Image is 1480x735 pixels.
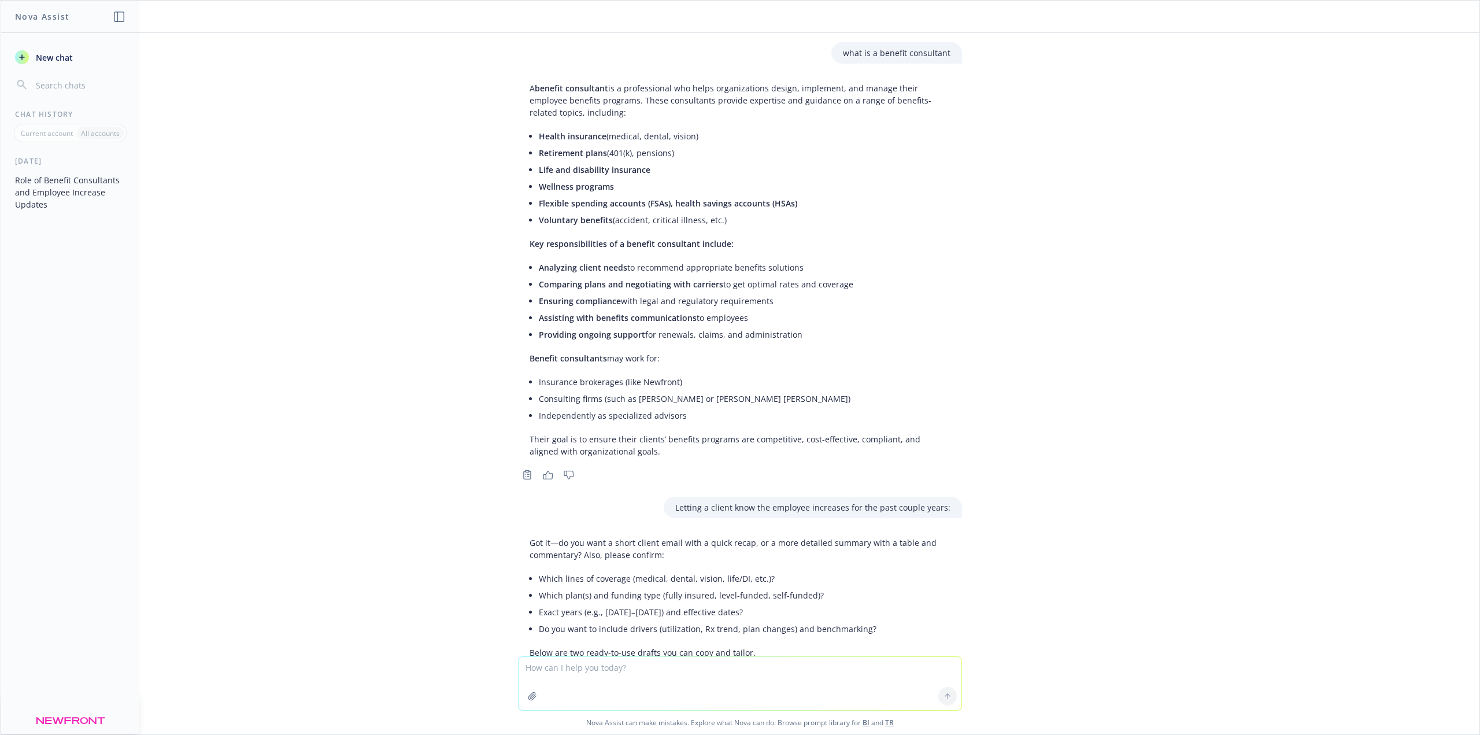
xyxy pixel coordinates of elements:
[539,259,950,276] li: to recommend appropriate benefits solutions
[539,326,950,343] li: for renewals, claims, and administration
[1,109,139,119] div: Chat History
[539,215,613,226] span: Voluntary benefits
[5,711,1475,734] span: Nova Assist can make mistakes. Explore what Nova can do: Browse prompt library for and
[675,501,950,514] p: Letting a client know the employee increases for the past couple years:
[530,352,950,364] p: may work for:
[15,10,69,23] h1: Nova Assist
[530,238,734,249] span: Key responsibilities of a benefit consultant include:
[539,604,950,620] li: Exact years (e.g., [DATE]–[DATE]) and effective dates?
[539,329,645,340] span: Providing ongoing support
[10,171,130,214] button: Role of Benefit Consultants and Employee Increase Updates
[539,198,797,209] span: Flexible spending accounts (FSAs), health savings accounts (HSAs)
[81,128,120,138] p: All accounts
[539,145,950,161] li: (401(k), pensions)
[843,47,950,59] p: what is a benefit consultant
[539,279,723,290] span: Comparing plans and negotiating with carriers
[539,570,950,587] li: Which lines of coverage (medical, dental, vision, life/DI, etc.)?
[535,83,608,94] span: benefit consultant
[885,718,894,727] a: TR
[863,718,869,727] a: BI
[539,164,650,175] span: Life and disability insurance
[10,47,130,68] button: New chat
[539,407,950,424] li: Independently as specialized advisors
[530,647,950,659] p: Below are two ready-to-use drafts you can copy and tailor.
[539,262,627,273] span: Analyzing client needs
[34,51,73,64] span: New chat
[539,181,614,192] span: Wellness programs
[539,296,621,306] span: Ensuring compliance
[530,353,607,364] span: Benefit consultants
[539,293,950,309] li: with legal and regulatory requirements
[539,131,606,142] span: Health insurance
[539,147,607,158] span: Retirement plans
[530,537,950,561] p: Got it—do you want a short client email with a quick recap, or a more detailed summary with a tab...
[539,312,697,323] span: Assisting with benefits communications
[530,433,950,457] p: Their goal is to ensure their clients’ benefits programs are competitive, cost-effective, complia...
[522,470,532,480] svg: Copy to clipboard
[539,128,950,145] li: (medical, dental, vision)
[34,77,125,93] input: Search chats
[539,374,950,390] li: Insurance brokerages (like Newfront)
[539,309,950,326] li: to employees
[539,587,950,604] li: Which plan(s) and funding type (fully insured, level-funded, self-funded)?
[21,128,73,138] p: Current account
[560,467,578,483] button: Thumbs down
[539,620,950,637] li: Do you want to include drivers (utilization, Rx trend, plan changes) and benchmarking?
[539,390,950,407] li: Consulting firms (such as [PERSON_NAME] or [PERSON_NAME] [PERSON_NAME])
[539,276,950,293] li: to get optimal rates and coverage
[539,212,950,228] li: (accident, critical illness, etc.)
[1,156,139,166] div: [DATE]
[530,82,950,119] p: A is a professional who helps organizations design, implement, and manage their employee benefits...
